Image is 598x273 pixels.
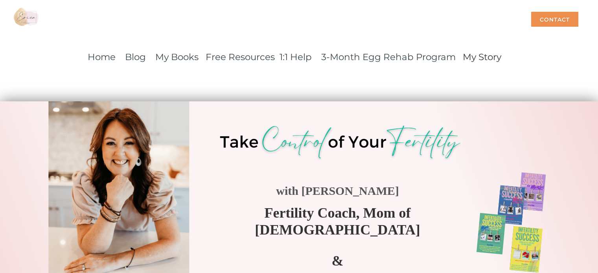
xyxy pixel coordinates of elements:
span: Fertility Coach, Mom of [DEMOGRAPHIC_DATA] [255,205,420,237]
a: My Books [155,51,199,62]
a: Blog [125,49,146,63]
span: My Story [463,51,501,62]
a: Free Resources [206,51,275,62]
img: 63ddda5937863.png [212,123,468,163]
div: Contact [531,12,578,27]
a: My Story [463,49,501,63]
strong: with [PERSON_NAME] [276,184,399,197]
a: Home [88,51,116,62]
a: 1:1 Help [280,51,312,62]
a: 3-Month Egg Rehab Program [321,51,456,62]
strong: & [331,253,343,268]
span: Blog [125,51,146,62]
